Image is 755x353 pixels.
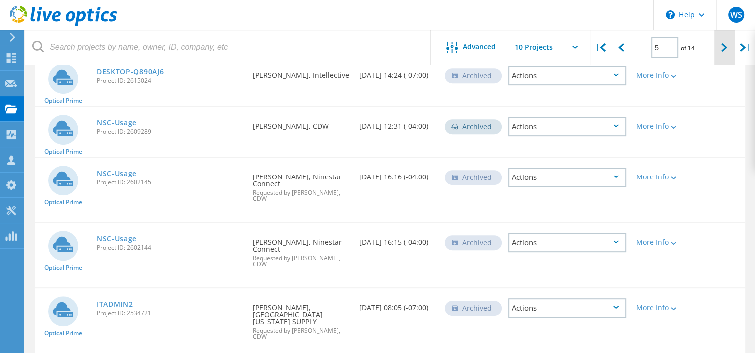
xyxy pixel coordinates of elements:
span: Project ID: 2602145 [97,179,243,185]
div: [DATE] 12:31 (-04:00) [354,107,440,140]
span: Project ID: 2615024 [97,78,243,84]
a: NSC-Usage [97,119,137,126]
span: Requested by [PERSON_NAME], CDW [253,190,349,202]
div: More Info [636,174,683,180]
span: Requested by [PERSON_NAME], CDW [253,328,349,340]
div: [PERSON_NAME], Intellective [248,56,354,89]
div: Archived [445,119,502,134]
span: Optical Prime [44,265,82,271]
a: ITADMIN2 [97,301,133,308]
span: Optical Prime [44,330,82,336]
svg: \n [666,10,675,19]
a: NSC-Usage [97,170,137,177]
div: More Info [636,123,683,130]
div: Actions [508,168,626,187]
div: More Info [636,72,683,79]
span: WS [730,11,742,19]
div: More Info [636,304,683,311]
div: [DATE] 08:05 (-07:00) [354,288,440,321]
div: [PERSON_NAME], Ninestar Connect [248,223,354,277]
div: [DATE] 14:24 (-07:00) [354,56,440,89]
div: [PERSON_NAME], [GEOGRAPHIC_DATA][US_STATE] SUPPLY [248,288,354,350]
div: Actions [508,298,626,318]
div: Archived [445,235,502,250]
div: Archived [445,170,502,185]
input: Search projects by name, owner, ID, company, etc [25,30,431,65]
span: Optical Prime [44,98,82,104]
div: [PERSON_NAME], CDW [248,107,354,140]
div: | [590,30,611,65]
span: Optical Prime [44,199,82,205]
span: Project ID: 2609289 [97,129,243,135]
div: Actions [508,66,626,85]
a: Live Optics Dashboard [10,21,117,28]
a: NSC-Usage [97,235,137,242]
div: [PERSON_NAME], Ninestar Connect [248,158,354,212]
span: of 14 [681,44,695,52]
span: Project ID: 2602144 [97,245,243,251]
div: [DATE] 16:15 (-04:00) [354,223,440,256]
div: Actions [508,233,626,252]
div: | [735,30,755,65]
div: More Info [636,239,683,246]
div: [DATE] 16:16 (-04:00) [354,158,440,190]
span: Project ID: 2534721 [97,310,243,316]
div: Actions [508,117,626,136]
div: Archived [445,68,502,83]
span: Advanced [463,43,496,50]
a: DESKTOP-Q890AJ6 [97,68,164,75]
div: Archived [445,301,502,316]
span: Optical Prime [44,149,82,155]
span: Requested by [PERSON_NAME], CDW [253,255,349,267]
